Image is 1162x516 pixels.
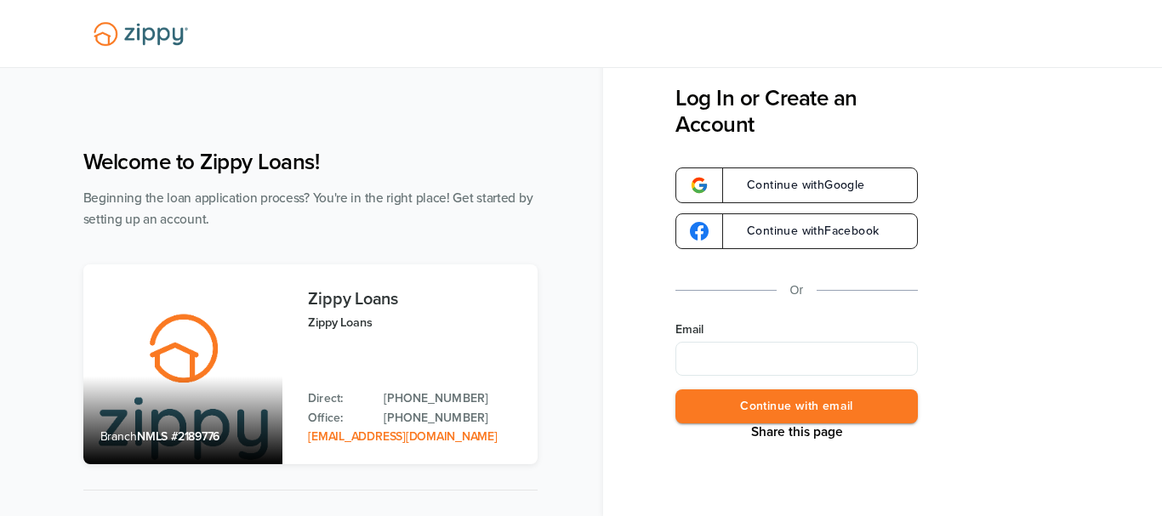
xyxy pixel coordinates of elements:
[790,280,804,301] p: Or
[100,429,138,444] span: Branch
[83,149,538,175] h1: Welcome to Zippy Loans!
[308,389,367,408] p: Direct:
[308,313,520,332] p: Zippy Loans
[137,429,219,444] span: NMLS #2189776
[690,176,709,195] img: google-logo
[675,213,918,249] a: google-logoContinue withFacebook
[675,342,918,376] input: Email Address
[308,290,520,309] h3: Zippy Loans
[730,225,879,237] span: Continue with Facebook
[308,409,367,428] p: Office:
[690,222,709,241] img: google-logo
[83,190,533,227] span: Beginning the loan application process? You're in the right place! Get started by setting up an a...
[384,389,520,408] a: Direct Phone: 512-975-2947
[675,389,918,424] button: Continue with email
[675,167,918,203] a: google-logoContinue withGoogle
[308,429,497,444] a: Email Address: zippyguide@zippymh.com
[83,14,198,54] img: Lender Logo
[675,85,918,138] h3: Log In or Create an Account
[384,409,520,428] a: Office Phone: 512-975-2947
[675,321,918,338] label: Email
[730,179,865,191] span: Continue with Google
[746,423,848,440] button: Share This Page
